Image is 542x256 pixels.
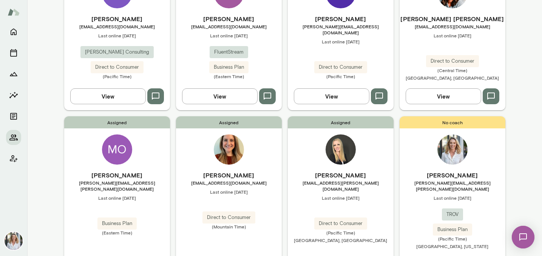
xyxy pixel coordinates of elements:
span: [PERSON_NAME][EMAIL_ADDRESS][PERSON_NAME][DOMAIN_NAME] [400,180,505,192]
button: Sessions [6,45,21,60]
span: Last online [DATE] [288,39,394,45]
img: Jennifer Palazzo [5,232,23,250]
span: [EMAIL_ADDRESS][DOMAIN_NAME] [400,23,505,29]
img: Mento [8,5,20,19]
span: Last online [DATE] [400,195,505,201]
span: Last online [DATE] [64,32,170,39]
span: Direct to Consumer [314,63,367,71]
button: Growth Plan [6,66,21,82]
button: View [406,88,481,104]
img: Jennifer Palazzo [437,134,468,165]
span: (Pacific Time) [64,73,170,79]
span: Business Plan [97,220,137,227]
span: Assigned [288,116,394,128]
span: Assigned [64,116,170,128]
span: No coach [400,116,505,128]
span: [GEOGRAPHIC_DATA], [GEOGRAPHIC_DATA] [294,237,387,243]
span: Direct to Consumer [91,63,144,71]
span: Last online [DATE] [176,32,282,39]
img: Lauren Henss [326,134,356,165]
span: Direct to Consumer [426,57,479,65]
button: View [182,88,258,104]
span: Last online [DATE] [64,195,170,201]
h6: [PERSON_NAME] [400,171,505,180]
span: [PERSON_NAME] Consulting [80,48,154,56]
button: Home [6,24,21,39]
button: Documents [6,109,21,124]
h6: [PERSON_NAME] [288,171,394,180]
span: Last online [DATE] [176,189,282,195]
span: [EMAIL_ADDRESS][PERSON_NAME][DOMAIN_NAME] [288,180,394,192]
span: Assigned [176,116,282,128]
span: (Central Time) [400,67,505,73]
span: Last online [DATE] [288,195,394,201]
span: [PERSON_NAME][EMAIL_ADDRESS][DOMAIN_NAME] [288,23,394,35]
h6: [PERSON_NAME] [64,171,170,180]
h6: [PERSON_NAME] [176,14,282,23]
span: Direct to Consumer [202,214,255,221]
span: (Eastern Time) [64,230,170,236]
button: Members [6,130,21,145]
span: Business Plan [209,63,249,71]
span: [GEOGRAPHIC_DATA], [US_STATE] [416,244,488,249]
span: TROV [442,211,463,218]
span: Business Plan [433,226,472,233]
img: Maren [214,134,244,165]
span: Direct to Consumer [314,220,367,227]
h6: [PERSON_NAME] [288,14,394,23]
img: Molly Wolfe [102,134,132,165]
span: [PERSON_NAME][EMAIL_ADDRESS][PERSON_NAME][DOMAIN_NAME] [64,180,170,192]
button: View [294,88,369,104]
span: (Pacific Time) [400,236,505,242]
span: FluentStream [210,48,248,56]
span: [EMAIL_ADDRESS][DOMAIN_NAME] [176,180,282,186]
h6: [PERSON_NAME] [64,14,170,23]
span: [EMAIL_ADDRESS][DOMAIN_NAME] [176,23,282,29]
h6: [PERSON_NAME] [PERSON_NAME] [400,14,505,23]
span: [GEOGRAPHIC_DATA], [GEOGRAPHIC_DATA] [406,75,499,80]
button: Insights [6,88,21,103]
span: (Pacific Time) [288,230,394,236]
button: Client app [6,151,21,166]
h6: [PERSON_NAME] [176,171,282,180]
span: [EMAIL_ADDRESS][DOMAIN_NAME] [64,23,170,29]
button: View [70,88,146,104]
span: (Mountain Time) [176,224,282,230]
span: Last online [DATE] [400,32,505,39]
span: (Pacific Time) [288,73,394,79]
span: (Eastern Time) [176,73,282,79]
